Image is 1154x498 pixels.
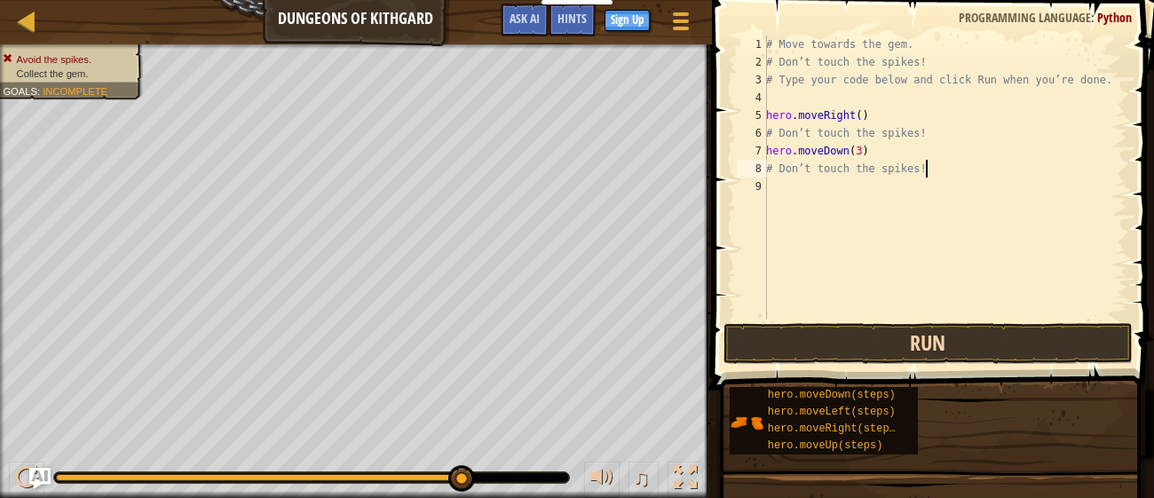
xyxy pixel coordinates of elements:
button: Ask AI [29,468,51,489]
span: : [37,85,43,97]
span: Collect the gem. [17,67,89,79]
button: Sign Up [605,10,650,31]
button: Toggle fullscreen [668,462,703,498]
span: Programming language [959,9,1091,26]
span: Goals [3,85,37,97]
span: hero.moveLeft(steps) [768,406,896,418]
button: Show game menu [659,4,703,45]
span: hero.moveUp(steps) [768,439,883,452]
span: Hints [557,10,587,27]
div: 1 [737,36,767,53]
div: 7 [737,142,767,160]
button: Ctrl + P: Pause [9,462,44,498]
li: Collect the gem. [3,67,132,81]
span: Avoid the spikes. [17,53,91,65]
div: 6 [737,124,767,142]
span: Ask AI [510,10,540,27]
div: 9 [737,178,767,195]
button: Ask AI [501,4,549,36]
button: Run [723,323,1132,364]
div: 4 [737,89,767,107]
li: Avoid the spikes. [3,52,132,67]
span: hero.moveRight(steps) [768,423,902,435]
button: ♫ [628,462,659,498]
span: ♫ [632,464,650,491]
div: 8 [737,160,767,178]
span: : [1091,9,1097,26]
button: Adjust volume [584,462,620,498]
div: 2 [737,53,767,71]
img: portrait.png [730,406,763,439]
div: 5 [737,107,767,124]
span: hero.moveDown(steps) [768,389,896,401]
span: Incomplete [43,85,107,97]
span: Python [1097,9,1132,26]
div: 3 [737,71,767,89]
